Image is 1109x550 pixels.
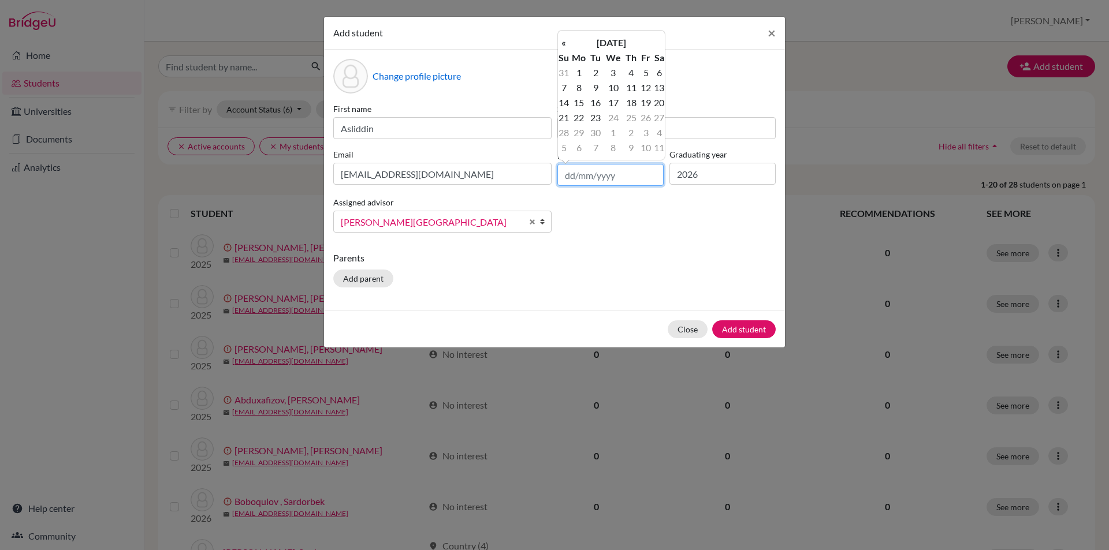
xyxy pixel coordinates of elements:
th: Tu [589,50,603,65]
td: 27 [653,110,665,125]
td: 12 [639,80,653,95]
button: Close [758,17,785,49]
td: 3 [603,65,623,80]
td: 24 [603,110,623,125]
label: First name [333,103,552,115]
td: 5 [558,140,570,155]
td: 18 [623,95,638,110]
label: Surname [557,103,776,115]
button: Add parent [333,270,393,287]
span: × [768,24,776,41]
span: [PERSON_NAME][GEOGRAPHIC_DATA] [341,215,522,230]
p: Parents [333,251,776,265]
label: Email [333,148,552,160]
td: 3 [639,125,653,140]
button: Close [668,320,708,338]
td: 2 [623,125,638,140]
td: 30 [589,125,603,140]
label: Graduating year [669,148,776,160]
td: 22 [570,110,589,125]
td: 1 [603,125,623,140]
td: 26 [639,110,653,125]
th: Mo [570,50,589,65]
td: 28 [558,125,570,140]
td: 10 [639,140,653,155]
span: Add student [333,27,383,38]
td: 10 [603,80,623,95]
th: « [558,35,570,50]
td: 9 [589,80,603,95]
td: 13 [653,80,665,95]
td: 23 [589,110,603,125]
td: 31 [558,65,570,80]
td: 6 [653,65,665,80]
td: 17 [603,95,623,110]
label: Assigned advisor [333,196,394,208]
td: 8 [603,140,623,155]
td: 15 [570,95,589,110]
td: 11 [653,140,665,155]
th: [DATE] [570,35,653,50]
td: 20 [653,95,665,110]
td: 8 [570,80,589,95]
td: 14 [558,95,570,110]
th: Fr [639,50,653,65]
th: Su [558,50,570,65]
td: 2 [589,65,603,80]
td: 7 [558,80,570,95]
th: Th [623,50,638,65]
td: 11 [623,80,638,95]
td: 5 [639,65,653,80]
div: Profile picture [333,59,368,93]
td: 4 [653,125,665,140]
button: Add student [712,320,776,338]
td: 21 [558,110,570,125]
td: 6 [570,140,589,155]
td: 7 [589,140,603,155]
td: 9 [623,140,638,155]
th: We [603,50,623,65]
td: 29 [570,125,589,140]
td: 4 [623,65,638,80]
td: 25 [623,110,638,125]
td: 1 [570,65,589,80]
td: 16 [589,95,603,110]
th: Sa [653,50,665,65]
td: 19 [639,95,653,110]
input: dd/mm/yyyy [557,164,664,186]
